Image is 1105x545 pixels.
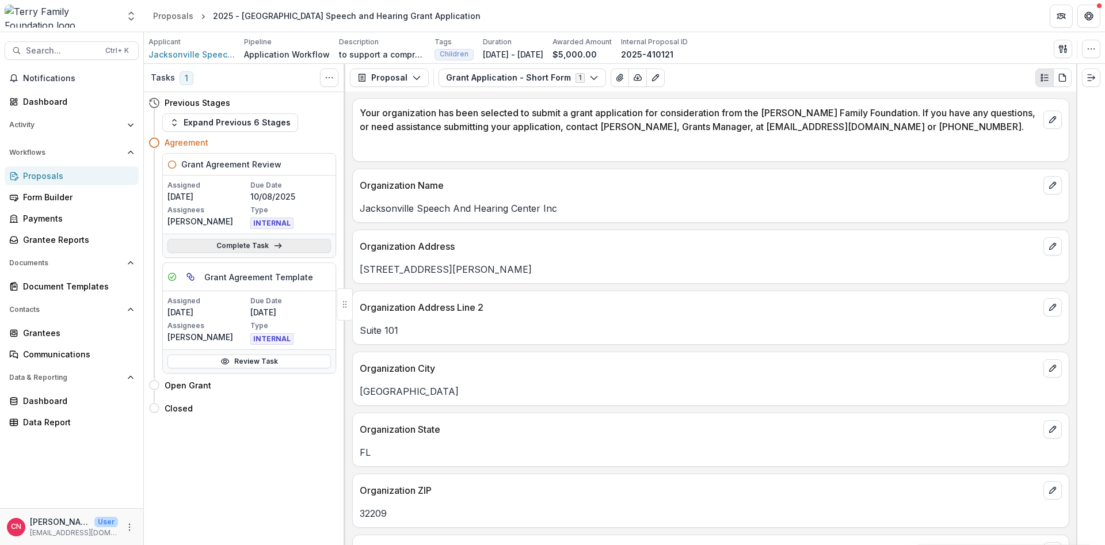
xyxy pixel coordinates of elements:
[5,413,139,432] a: Data Report
[360,262,1062,276] p: [STREET_ADDRESS][PERSON_NAME]
[9,374,123,382] span: Data & Reporting
[360,483,1039,497] p: Organization ZIP
[611,68,629,87] button: View Attached Files
[250,218,294,229] span: INTERNAL
[11,523,21,531] div: Carol Nieves
[1082,68,1100,87] button: Expand right
[1043,420,1062,439] button: edit
[621,37,688,47] p: Internal Proposal ID
[350,68,429,87] button: Proposal
[167,355,331,368] a: Review Task
[439,68,606,87] button: Grant Application - Short Form1
[250,306,331,318] p: [DATE]
[360,422,1039,436] p: Organization State
[5,391,139,410] a: Dashboard
[23,348,129,360] div: Communications
[360,201,1062,215] p: Jacksonville Speech And Hearing Center Inc
[1035,68,1054,87] button: Plaintext view
[5,368,139,387] button: Open Data & Reporting
[167,180,248,190] p: Assigned
[123,520,136,534] button: More
[244,37,272,47] p: Pipeline
[339,37,379,47] p: Description
[1043,359,1062,378] button: edit
[435,37,452,47] p: Tags
[1077,5,1100,28] button: Get Help
[23,191,129,203] div: Form Builder
[162,113,298,132] button: Expand Previous 6 Stages
[360,300,1039,314] p: Organization Address Line 2
[5,323,139,342] a: Grantees
[94,517,118,527] p: User
[1053,68,1072,87] button: PDF view
[23,327,129,339] div: Grantees
[23,280,129,292] div: Document Templates
[440,50,468,58] span: Children
[167,190,248,203] p: [DATE]
[165,379,211,391] h4: Open Grant
[23,234,129,246] div: Grantee Reports
[167,331,248,343] p: [PERSON_NAME]
[167,306,248,318] p: [DATE]
[250,321,331,331] p: Type
[181,268,200,286] button: View dependent tasks
[5,345,139,364] a: Communications
[23,416,129,428] div: Data Report
[148,7,485,24] nav: breadcrumb
[250,180,331,190] p: Due Date
[23,395,129,407] div: Dashboard
[30,516,90,528] p: [PERSON_NAME]
[360,506,1062,520] p: 32209
[213,10,481,22] div: 2025 - [GEOGRAPHIC_DATA] Speech and Hearing Grant Application
[9,259,123,267] span: Documents
[552,48,597,60] p: $5,000.00
[5,188,139,207] a: Form Builder
[5,254,139,272] button: Open Documents
[1050,5,1073,28] button: Partners
[1043,481,1062,500] button: edit
[320,68,338,87] button: Toggle View Cancelled Tasks
[167,215,248,227] p: [PERSON_NAME]
[360,361,1039,375] p: Organization City
[23,212,129,224] div: Payments
[1043,110,1062,129] button: edit
[9,306,123,314] span: Contacts
[204,271,313,283] h5: Grant Agreement Template
[621,48,673,60] p: 2025-410121
[360,239,1039,253] p: Organization Address
[339,48,425,60] p: to support a comprehensive IT migration to a secured cloud-based server.
[360,384,1062,398] p: [GEOGRAPHIC_DATA]
[5,5,119,28] img: Terry Family Foundation logo
[167,239,331,253] a: Complete Task
[1043,237,1062,256] button: edit
[483,37,512,47] p: Duration
[360,323,1062,337] p: Suite 101
[30,528,118,538] p: [EMAIL_ADDRESS][DOMAIN_NAME]
[250,296,331,306] p: Due Date
[5,277,139,296] a: Document Templates
[646,68,665,87] button: Edit as form
[360,178,1039,192] p: Organization Name
[181,158,281,170] h5: Grant Agreement Review
[1043,298,1062,317] button: edit
[250,205,331,215] p: Type
[250,333,294,345] span: INTERNAL
[5,300,139,319] button: Open Contacts
[167,321,248,331] p: Assignees
[483,48,543,60] p: [DATE] - [DATE]
[5,230,139,249] a: Grantee Reports
[360,106,1039,134] p: Your organization has been selected to submit a grant application for consideration from the [PER...
[5,209,139,228] a: Payments
[552,37,612,47] p: Awarded Amount
[244,48,330,60] p: Application Workflow
[123,5,139,28] button: Open entity switcher
[250,190,331,203] p: 10/08/2025
[360,445,1062,459] p: FL
[1043,176,1062,195] button: edit
[167,296,248,306] p: Assigned
[165,402,193,414] h4: Closed
[167,205,248,215] p: Assignees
